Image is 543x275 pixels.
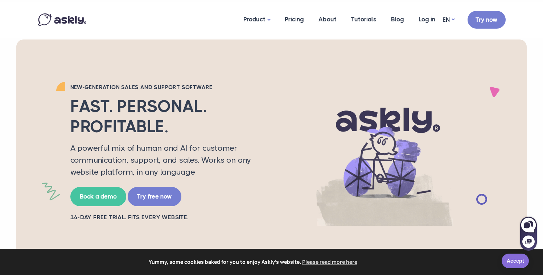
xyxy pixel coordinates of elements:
[468,11,506,29] a: Try now
[70,96,259,136] h2: Fast. Personal. Profitable.
[301,257,358,267] a: learn more about cookies
[411,2,443,37] a: Log in
[502,254,529,268] a: Accept
[236,2,277,38] a: Product
[70,84,259,91] h2: New-generation sales and support software
[277,2,311,37] a: Pricing
[11,257,497,267] span: Yummy, some cookies baked for you to enjoy Askly's website.
[128,187,181,206] a: Try free now
[344,2,384,37] a: Tutorials
[70,142,259,178] p: A powerful mix of human and AI for customer communication, support, and sales. Works on any websi...
[38,13,86,26] img: Askly
[270,83,498,226] img: AI multilingual chat
[443,14,454,25] a: EN
[311,2,344,37] a: About
[384,2,411,37] a: Blog
[70,213,259,221] h2: 14-day free trial. Fits every website.
[70,187,126,206] a: Book a demo
[519,215,538,251] iframe: Askly chat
